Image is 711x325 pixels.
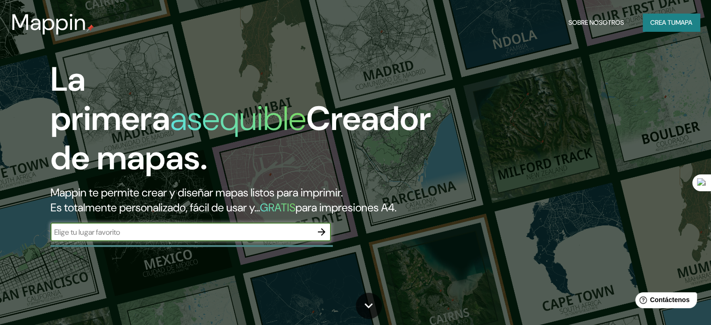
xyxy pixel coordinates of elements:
[650,18,675,27] font: Crea tu
[50,97,431,180] font: Creador de mapas.
[675,18,692,27] font: mapa
[170,97,306,140] font: asequible
[295,200,396,215] font: para impresiones A4.
[643,14,700,31] button: Crea tumapa
[50,185,343,200] font: Mappin te permite crear y diseñar mapas listos para imprimir.
[260,200,295,215] font: GRATIS
[50,58,170,140] font: La primera
[86,24,94,32] img: pin de mapeo
[628,289,701,315] iframe: Lanzador de widgets de ayuda
[568,18,624,27] font: Sobre nosotros
[11,7,86,37] font: Mappin
[565,14,628,31] button: Sobre nosotros
[50,227,312,238] input: Elige tu lugar favorito
[50,200,260,215] font: Es totalmente personalizado, fácil de usar y...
